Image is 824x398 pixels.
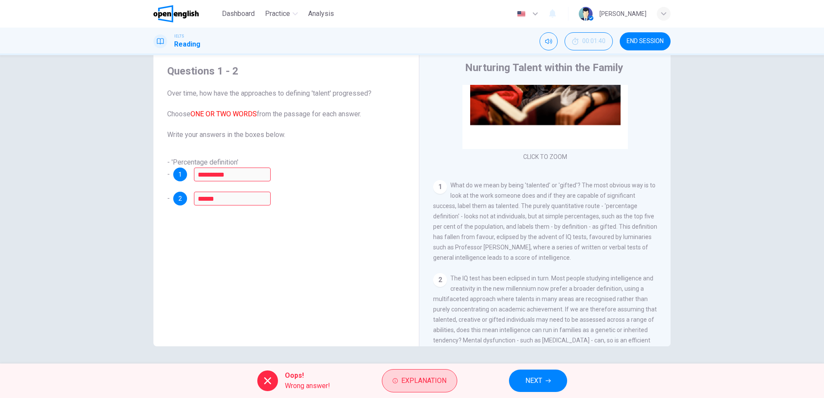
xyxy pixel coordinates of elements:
h4: Questions 1 - 2 [167,64,405,78]
button: Explanation [382,369,457,392]
div: Mute [540,32,558,50]
span: - [167,194,170,202]
div: 1 [433,180,447,194]
span: - 'Percentage definition' - [167,158,238,178]
img: OpenEnglish logo [153,5,199,22]
input: IQ; intelligence; IQ tests; IQ test; [194,168,271,181]
button: Dashboard [218,6,258,22]
span: The IQ test has been eclipsed in turn. Most people studying intelligence and creativity in the ne... [433,275,657,354]
span: 1 [178,171,182,177]
font: ONE OR TWO WORDS [190,110,257,118]
span: Over time, how have the approaches to defining 'talent' progressed? Choose from the passage for e... [167,88,405,140]
span: IELTS [174,33,184,39]
button: Practice [262,6,301,22]
div: [PERSON_NAME] [599,9,646,19]
span: END SESSION [627,38,664,45]
button: Analysis [305,6,337,22]
button: NEXT [509,370,567,392]
span: What do we mean by being 'talented' or 'gifted'? The most obvious way is to look at the work some... [433,182,657,261]
button: END SESSION [620,32,671,50]
span: Wrong answer! [285,381,330,391]
h1: Reading [174,39,200,50]
span: Dashboard [222,9,255,19]
div: Hide [565,32,613,50]
span: 2 [178,196,182,202]
img: en [516,11,527,17]
span: Analysis [308,9,334,19]
div: 2 [433,273,447,287]
span: Oops! [285,370,330,381]
span: 00:01:40 [582,38,606,45]
span: Practice [265,9,290,19]
button: 00:01:40 [565,32,613,50]
span: NEXT [525,375,542,387]
img: Profile picture [579,7,593,21]
input: multifaceted; multifaceted approach; [194,192,271,205]
span: Explanation [401,375,446,387]
h4: Nurturing Talent within the Family [465,61,623,75]
a: OpenEnglish logo [153,5,218,22]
